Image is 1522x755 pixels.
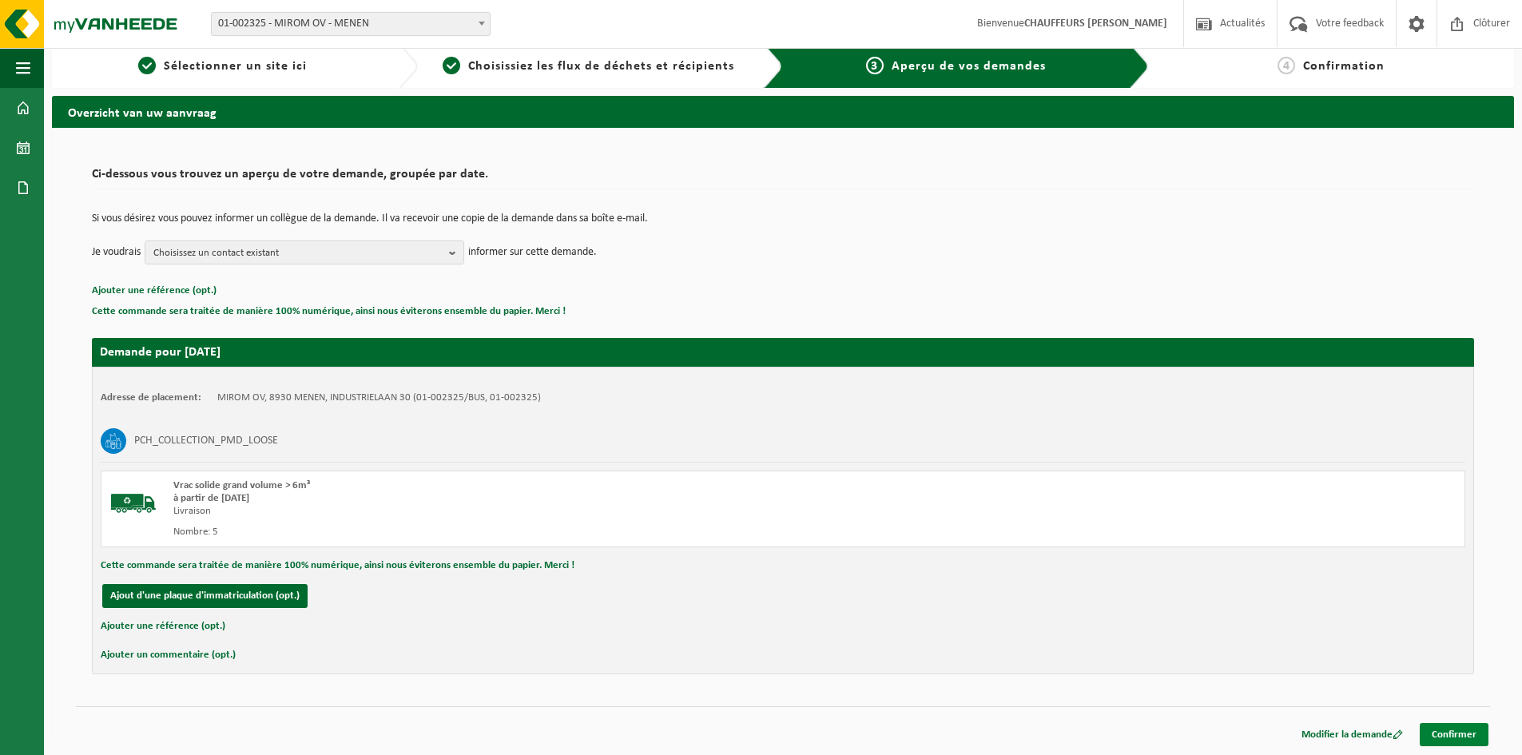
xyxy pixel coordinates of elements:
[92,168,1474,189] h2: Ci-dessous vous trouvez un aperçu de votre demande, groupée par date.
[100,346,221,359] strong: Demande pour [DATE]
[212,13,490,35] span: 01-002325 - MIROM OV - MENEN
[1303,60,1385,73] span: Confirmation
[1024,18,1167,30] strong: CHAUFFEURS [PERSON_NAME]
[426,57,752,76] a: 2Choisissiez les flux de déchets et récipients
[102,584,308,608] button: Ajout d'une plaque d'immatriculation (opt.)
[101,645,236,666] button: Ajouter un commentaire (opt.)
[52,96,1514,127] h2: Overzicht van uw aanvraag
[92,213,1474,225] p: Si vous désirez vous pouvez informer un collègue de la demande. Il va recevoir une copie de la de...
[145,240,464,264] button: Choisissez un contact existant
[134,428,278,454] h3: PCH_COLLECTION_PMD_LOOSE
[217,391,541,404] td: MIROM OV, 8930 MENEN, INDUSTRIELAAN 30 (01-002325/BUS, 01-002325)
[173,493,249,503] strong: à partir de [DATE]
[173,526,847,538] div: Nombre: 5
[1278,57,1295,74] span: 4
[468,240,597,264] p: informer sur cette demande.
[101,392,201,403] strong: Adresse de placement:
[101,616,225,637] button: Ajouter une référence (opt.)
[60,57,386,76] a: 1Sélectionner un site ici
[1290,723,1415,746] a: Modifier la demande
[92,301,566,322] button: Cette commande sera traitée de manière 100% numérique, ainsi nous éviterons ensemble du papier. M...
[164,60,307,73] span: Sélectionner un site ici
[866,57,884,74] span: 3
[92,280,217,301] button: Ajouter une référence (opt.)
[138,57,156,74] span: 1
[173,505,847,518] div: Livraison
[443,57,460,74] span: 2
[109,479,157,527] img: BL-SO-LV.png
[173,480,310,491] span: Vrac solide grand volume > 6m³
[211,12,491,36] span: 01-002325 - MIROM OV - MENEN
[468,60,734,73] span: Choisissiez les flux de déchets et récipients
[92,240,141,264] p: Je voudrais
[153,241,443,265] span: Choisissez un contact existant
[1420,723,1488,746] a: Confirmer
[892,60,1046,73] span: Aperçu de vos demandes
[101,555,574,576] button: Cette commande sera traitée de manière 100% numérique, ainsi nous éviterons ensemble du papier. M...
